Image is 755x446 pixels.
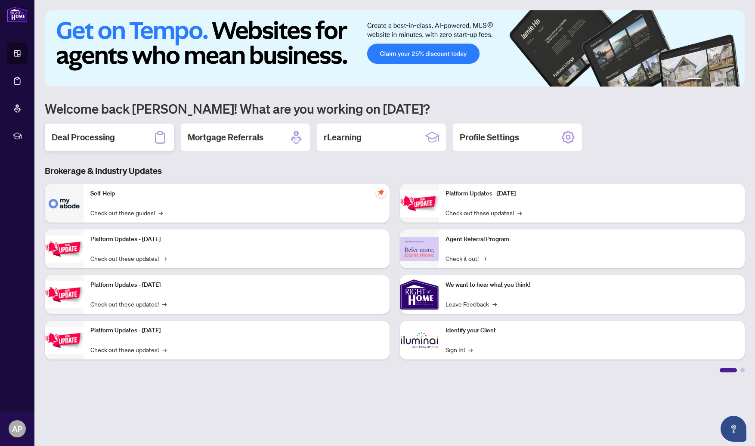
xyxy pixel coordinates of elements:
[45,327,84,354] img: Platform Updates - July 8, 2025
[90,254,167,263] a: Check out these updates!→
[460,131,519,143] h2: Profile Settings
[7,6,28,22] img: logo
[446,326,738,335] p: Identify your Client
[162,299,167,309] span: →
[446,189,738,198] p: Platform Updates - [DATE]
[45,10,745,87] img: Slide 0
[90,326,383,335] p: Platform Updates - [DATE]
[45,184,84,223] img: Self-Help
[726,78,729,81] button: 5
[52,131,115,143] h2: Deal Processing
[90,235,383,244] p: Platform Updates - [DATE]
[482,254,486,263] span: →
[400,321,439,359] img: Identify your Client
[446,299,497,309] a: Leave Feedback→
[376,187,386,198] span: pushpin
[400,237,439,261] img: Agent Referral Program
[162,345,167,354] span: →
[719,78,722,81] button: 4
[162,254,167,263] span: →
[400,275,439,314] img: We want to hear what you think!
[468,345,473,354] span: →
[90,299,167,309] a: Check out these updates!→
[446,235,738,244] p: Agent Referral Program
[446,280,738,290] p: We want to hear what you think!
[45,235,84,263] img: Platform Updates - September 16, 2025
[400,190,439,217] img: Platform Updates - June 23, 2025
[90,208,163,217] a: Check out these guides!→
[90,345,167,354] a: Check out these updates!→
[517,208,522,217] span: →
[446,254,486,263] a: Check it out!→
[446,208,522,217] a: Check out these updates!→
[492,299,497,309] span: →
[721,416,746,442] button: Open asap
[12,423,22,435] span: AP
[45,100,745,117] h1: Welcome back [PERSON_NAME]! What are you working on [DATE]?
[45,165,745,177] h3: Brokerage & Industry Updates
[688,78,702,81] button: 1
[90,280,383,290] p: Platform Updates - [DATE]
[446,345,473,354] a: Sign In!→
[733,78,736,81] button: 6
[705,78,709,81] button: 2
[90,189,383,198] p: Self-Help
[712,78,715,81] button: 3
[188,131,263,143] h2: Mortgage Referrals
[324,131,362,143] h2: rLearning
[45,281,84,308] img: Platform Updates - July 21, 2025
[158,208,163,217] span: →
